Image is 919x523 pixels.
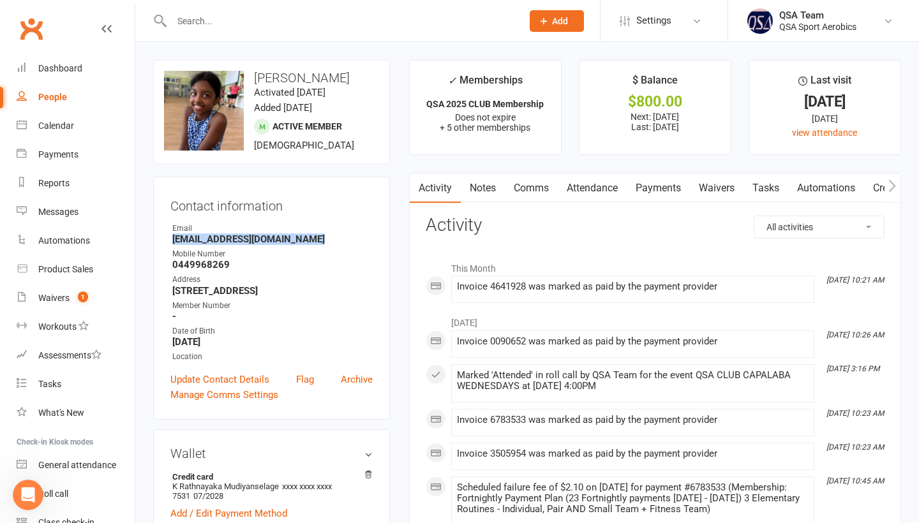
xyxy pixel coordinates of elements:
h3: [PERSON_NAME] [164,71,379,85]
a: People [17,83,135,112]
div: Email [172,223,373,235]
i: [DATE] 3:16 PM [826,364,879,373]
div: Invoice 4641928 was marked as paid by the payment provider [457,281,809,292]
i: [DATE] 10:26 AM [826,330,884,339]
h3: Contact information [170,194,373,213]
time: Activated [DATE] [254,87,325,98]
img: thumb_image1645967867.png [747,8,773,34]
span: [DEMOGRAPHIC_DATA] [254,140,354,151]
div: Address [172,274,373,286]
strong: - [172,311,373,322]
strong: [STREET_ADDRESS] [172,285,373,297]
a: Waivers [690,173,743,203]
div: Marked 'Attended' in roll call by QSA Team for the event QSA CLUB CAPALABA WEDNESDAYS at [DATE] 4... [457,370,809,392]
a: view attendance [792,128,857,138]
div: Payments [38,149,78,159]
strong: 0449968269 [172,259,373,270]
button: Add [530,10,584,32]
i: ✓ [448,75,456,87]
div: Scheduled failure fee of $2.10 on [DATE] for payment #6783533 (Membership: Fortnightly Payment Pl... [457,482,809,515]
div: Invoice 6783533 was marked as paid by the payment provider [457,415,809,425]
strong: [EMAIL_ADDRESS][DOMAIN_NAME] [172,233,373,245]
div: $ Balance [632,72,678,95]
strong: QSA 2025 CLUB Membership [426,99,544,109]
div: Memberships [448,72,523,96]
a: Manage Comms Settings [170,387,278,402]
i: [DATE] 10:45 AM [826,476,884,485]
div: General attendance [38,460,116,470]
div: Invoice 0090652 was marked as paid by the payment provider [457,336,809,347]
div: QSA Sport Aerobics [779,21,856,33]
a: Waivers 1 [17,284,135,313]
div: QSA Team [779,10,856,21]
a: Workouts [17,313,135,341]
div: Invoice 3505954 was marked as paid by the payment provider [457,448,809,459]
a: Comms [505,173,558,203]
div: [DATE] [761,112,889,126]
div: [DATE] [761,95,889,108]
div: Last visit [798,72,851,95]
div: Date of Birth [172,325,373,337]
div: Assessments [38,350,101,360]
div: People [38,92,67,102]
a: Messages [17,198,135,226]
div: Roll call [38,489,68,499]
strong: [DATE] [172,336,373,348]
a: Automations [788,173,864,203]
a: Product Sales [17,255,135,284]
div: Member Number [172,300,373,312]
span: + 5 other memberships [440,122,530,133]
h3: Activity [426,216,885,235]
a: Payments [627,173,690,203]
img: image1742191486.png [164,71,244,151]
a: Notes [461,173,505,203]
span: Add [552,16,568,26]
div: Dashboard [38,63,82,73]
div: Product Sales [38,264,93,274]
strong: Credit card [172,472,366,482]
div: Calendar [38,121,74,131]
a: Reports [17,169,135,198]
p: Next: [DATE] Last: [DATE] [591,112,719,132]
a: Calendar [17,112,135,140]
a: Tasks [17,370,135,399]
div: Messages [38,207,78,217]
a: General attendance kiosk mode [17,451,135,480]
a: What's New [17,399,135,427]
a: Automations [17,226,135,255]
div: Reports [38,178,70,188]
a: Tasks [743,173,788,203]
a: Roll call [17,480,135,508]
div: Automations [38,235,90,246]
span: Active member [273,121,342,131]
a: Payments [17,140,135,169]
a: Update Contact Details [170,372,269,387]
div: What's New [38,408,84,418]
i: [DATE] 10:23 AM [826,409,884,418]
span: xxxx xxxx xxxx 7531 [172,482,332,501]
a: Activity [410,173,461,203]
i: [DATE] 10:21 AM [826,276,884,284]
a: Archive [341,372,373,387]
div: $800.00 [591,95,719,108]
h3: Wallet [170,446,373,460]
div: Mobile Number [172,248,373,260]
a: Add / Edit Payment Method [170,506,287,521]
li: K Rathnayaka Mudiyanselage [170,470,373,503]
a: Clubworx [15,13,47,45]
input: Search... [168,12,513,30]
iframe: Intercom live chat [13,480,43,510]
div: Waivers [38,293,70,303]
div: Workouts [38,321,77,332]
a: Dashboard [17,54,135,83]
a: Assessments [17,341,135,370]
time: Added [DATE] [254,102,312,114]
span: 07/2028 [193,491,223,501]
div: Tasks [38,379,61,389]
div: Location [172,351,373,363]
li: [DATE] [426,309,885,330]
span: Does not expire [455,112,516,122]
i: [DATE] 10:23 AM [826,443,884,452]
a: Attendance [558,173,627,203]
a: Flag [296,372,314,387]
